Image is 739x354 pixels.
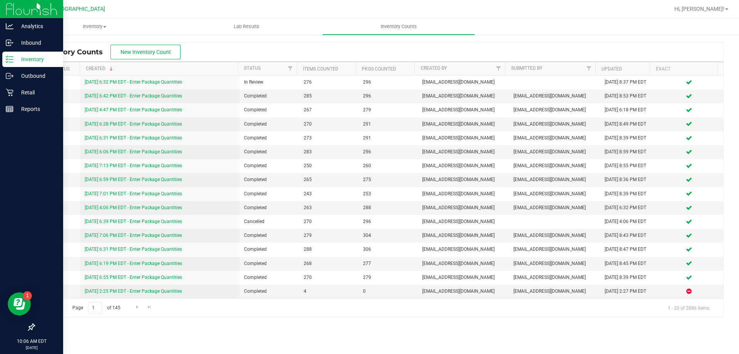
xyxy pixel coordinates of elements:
span: 267 [304,106,354,114]
a: [DATE] 6:31 PM EDT - Enter Package Quantities [85,135,182,141]
div: [DATE] 8:55 PM EDT [605,162,650,169]
div: [DATE] 8:47 PM EDT [605,246,650,253]
span: [EMAIL_ADDRESS][DOMAIN_NAME] [513,121,595,128]
span: [EMAIL_ADDRESS][DOMAIN_NAME] [513,260,595,267]
a: [DATE] 7:06 PM EDT - Enter Package Quantities [85,233,182,238]
span: [EMAIL_ADDRESS][DOMAIN_NAME] [513,92,595,100]
p: Outbound [13,71,60,81]
a: Inventory [18,18,171,35]
a: [DATE] 2:25 PM EDT - Enter Package Quantities [85,289,182,294]
span: [EMAIL_ADDRESS][DOMAIN_NAME] [513,274,595,281]
span: 253 [363,190,413,198]
span: 291 [363,121,413,128]
span: 285 [304,92,354,100]
span: 283 [304,148,354,156]
span: [EMAIL_ADDRESS][DOMAIN_NAME] [422,288,504,295]
span: [EMAIL_ADDRESS][DOMAIN_NAME] [513,106,595,114]
div: [DATE] 8:45 PM EDT [605,260,650,267]
span: Completed [244,106,294,114]
span: [EMAIL_ADDRESS][DOMAIN_NAME] [422,162,504,169]
span: Inventory Counts [40,48,110,56]
span: 268 [304,260,354,267]
span: 243 [304,190,354,198]
div: [DATE] 8:39 PM EDT [605,190,650,198]
div: [DATE] 8:43 PM EDT [605,232,650,239]
inline-svg: Inventory [6,55,13,63]
span: New Inventory Count [120,49,171,55]
span: [EMAIL_ADDRESS][DOMAIN_NAME] [422,134,504,142]
div: [DATE] 8:39 PM EDT [605,134,650,142]
span: Completed [244,274,294,281]
span: [EMAIL_ADDRESS][DOMAIN_NAME] [422,218,504,225]
iframe: Resource center [8,292,31,315]
a: [DATE] 6:55 PM EDT - Enter Package Quantities [85,275,182,280]
a: Updated [602,66,622,72]
span: [EMAIL_ADDRESS][DOMAIN_NAME] [422,106,504,114]
span: Cancelled [244,218,294,225]
span: [EMAIL_ADDRESS][DOMAIN_NAME] [422,148,504,156]
inline-svg: Analytics [6,22,13,30]
span: 279 [363,106,413,114]
span: 296 [363,92,413,100]
span: 304 [363,232,413,239]
span: Page of 145 [66,302,127,314]
span: 296 [363,218,413,225]
a: Go to the next page [132,302,143,312]
span: Inventory [19,23,170,30]
p: Inbound [13,38,60,47]
p: Inventory [13,55,60,64]
span: [EMAIL_ADDRESS][DOMAIN_NAME] [422,92,504,100]
a: [DATE] 6:32 PM EDT - Enter Package Quantities [85,79,182,85]
div: [DATE] 2:27 PM EDT [605,288,650,295]
span: 4 [304,288,354,295]
a: Filter [492,62,505,75]
a: Filter [284,62,297,75]
a: Filter [582,62,595,75]
p: Reports [13,104,60,114]
span: [EMAIL_ADDRESS][DOMAIN_NAME] [422,176,504,183]
span: 1 - 20 of 2886 items [662,302,716,314]
iframe: Resource center unread badge [23,291,32,300]
div: [DATE] 4:06 PM EDT [605,218,650,225]
span: 276 [304,79,354,86]
span: [EMAIL_ADDRESS][DOMAIN_NAME] [513,288,595,295]
inline-svg: Retail [6,89,13,96]
span: 270 [304,218,354,225]
span: [EMAIL_ADDRESS][DOMAIN_NAME] [422,232,504,239]
a: Inventory Counts [323,18,475,35]
a: [DATE] 6:59 PM EDT - Enter Package Quantities [85,177,182,182]
span: [EMAIL_ADDRESS][DOMAIN_NAME] [422,190,504,198]
a: Created By [421,65,447,71]
div: [DATE] 6:32 PM EDT [605,204,650,211]
span: Completed [244,134,294,142]
a: [DATE] 4:06 PM EDT - Enter Package Quantities [85,205,182,210]
a: Lab Results [171,18,323,35]
span: Completed [244,260,294,267]
span: [EMAIL_ADDRESS][DOMAIN_NAME] [513,204,595,211]
a: Go to the last page [144,302,155,312]
a: [DATE] 7:01 PM EDT - Enter Package Quantities [85,191,182,196]
inline-svg: Outbound [6,72,13,80]
span: Inventory Counts [370,23,427,30]
div: [DATE] 8:59 PM EDT [605,148,650,156]
span: [EMAIL_ADDRESS][DOMAIN_NAME] [422,246,504,253]
a: [DATE] 6:39 PM EDT - Enter Package Quantities [85,219,182,224]
span: [EMAIL_ADDRESS][DOMAIN_NAME] [422,260,504,267]
span: 279 [363,274,413,281]
input: 1 [88,302,102,314]
a: [DATE] 6:42 PM EDT - Enter Package Quantities [85,93,182,99]
span: 291 [363,134,413,142]
th: Exact [650,62,717,75]
span: [EMAIL_ADDRESS][DOMAIN_NAME] [422,274,504,281]
span: 260 [363,162,413,169]
a: Created [86,66,114,71]
div: [DATE] 8:37 PM EDT [605,79,650,86]
span: 275 [363,176,413,183]
span: Completed [244,148,294,156]
span: [GEOGRAPHIC_DATA] [52,6,105,12]
span: Completed [244,232,294,239]
span: 306 [363,246,413,253]
span: 296 [363,148,413,156]
span: 277 [363,260,413,267]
